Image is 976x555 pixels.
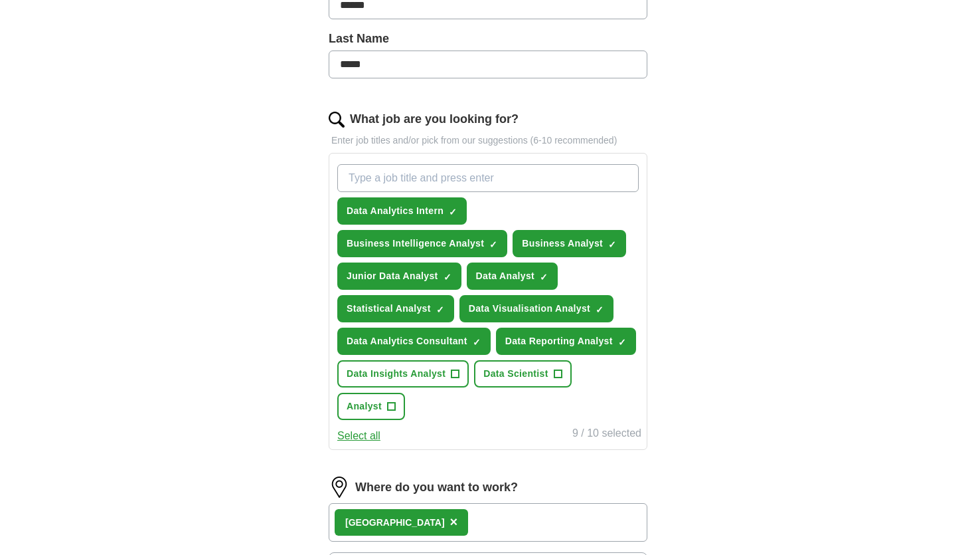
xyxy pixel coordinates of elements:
span: ✓ [596,304,604,315]
span: Data Analytics Consultant [347,334,467,348]
span: ✓ [608,239,616,250]
span: Data Visualisation Analyst [469,302,590,316]
img: location.png [329,477,350,498]
span: Data Analytics Intern [347,204,444,218]
button: Business Intelligence Analyst✓ [337,230,507,257]
span: ✓ [473,337,481,348]
button: Data Analyst✓ [467,263,558,290]
span: ✓ [540,272,548,282]
button: Statistical Analyst✓ [337,295,454,322]
button: Analyst [337,393,405,420]
span: Data Reporting Analyst [505,334,613,348]
span: Junior Data Analyst [347,269,438,283]
span: Business Analyst [522,237,603,251]
label: Last Name [329,30,647,48]
label: Where do you want to work? [355,479,518,497]
span: × [450,514,458,529]
span: Business Intelligence Analyst [347,237,484,251]
span: Data Analyst [476,269,535,283]
span: ✓ [489,239,497,250]
button: Data Reporting Analyst✓ [496,328,636,355]
div: 9 / 10 selected [572,425,641,444]
label: What job are you looking for? [350,110,519,128]
span: ✓ [436,304,444,315]
span: Data Scientist [483,367,548,381]
input: Type a job title and press enter [337,164,639,192]
img: search.png [329,112,345,128]
button: Business Analyst✓ [513,230,626,257]
button: Data Scientist [474,360,572,388]
span: Analyst [347,399,382,413]
span: ✓ [444,272,451,282]
button: × [450,512,458,532]
button: Select all [337,428,380,444]
button: Data Insights Analyst [337,360,469,388]
p: Enter job titles and/or pick from our suggestions (6-10 recommended) [329,134,647,148]
button: Data Analytics Intern✓ [337,197,467,225]
span: Statistical Analyst [347,302,431,316]
button: Data Visualisation Analyst✓ [459,295,613,322]
span: Data Insights Analyst [347,367,446,381]
button: Junior Data Analyst✓ [337,263,461,290]
div: [GEOGRAPHIC_DATA] [345,516,445,530]
button: Data Analytics Consultant✓ [337,328,491,355]
span: ✓ [618,337,626,348]
span: ✓ [449,207,457,217]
